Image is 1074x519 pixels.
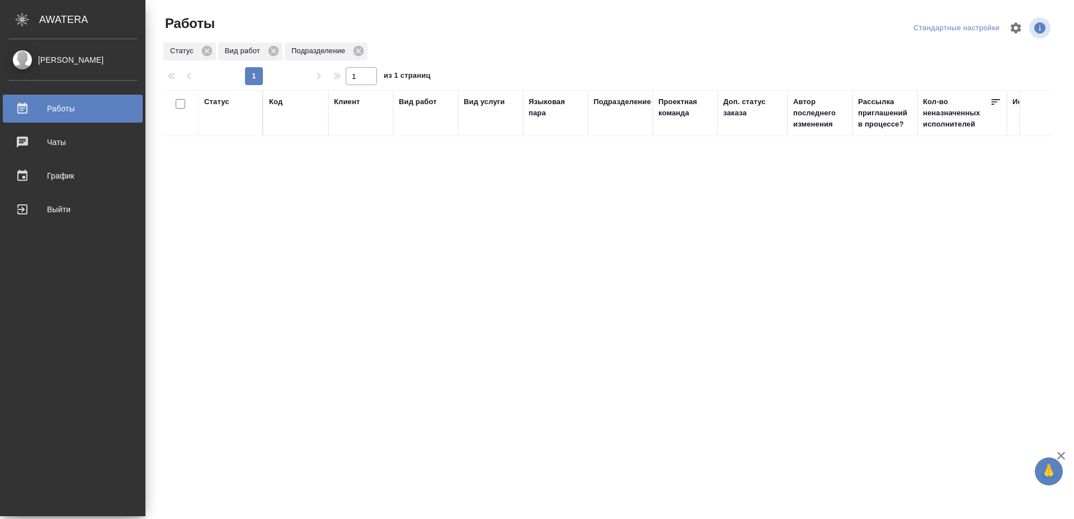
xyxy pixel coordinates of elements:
[911,20,1002,37] div: split button
[218,43,282,60] div: Вид работ
[8,100,137,117] div: Работы
[658,96,712,119] div: Проектная команда
[162,15,215,32] span: Работы
[8,134,137,151] div: Чаты
[464,96,505,107] div: Вид услуги
[225,45,264,57] p: Вид работ
[1039,460,1058,483] span: 🙏
[858,96,912,130] div: Рассылка приглашений в процессе?
[723,96,782,119] div: Доп. статус заказа
[529,96,582,119] div: Языковая пара
[3,162,143,190] a: График
[399,96,437,107] div: Вид работ
[8,167,137,184] div: График
[8,54,137,66] div: [PERSON_NAME]
[204,96,229,107] div: Статус
[1002,15,1029,41] span: Настроить таблицу
[923,96,990,130] div: Кол-во неназначенных исполнителей
[1035,457,1063,485] button: 🙏
[3,95,143,123] a: Работы
[3,195,143,223] a: Выйти
[384,69,431,85] span: из 1 страниц
[793,96,847,130] div: Автор последнего изменения
[8,201,137,218] div: Выйти
[291,45,349,57] p: Подразделение
[334,96,360,107] div: Клиент
[39,8,145,31] div: AWATERA
[285,43,368,60] div: Подразделение
[1012,96,1062,107] div: Исполнитель
[1029,17,1053,39] span: Посмотреть информацию
[170,45,197,57] p: Статус
[269,96,282,107] div: Код
[593,96,651,107] div: Подразделение
[163,43,216,60] div: Статус
[3,128,143,156] a: Чаты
